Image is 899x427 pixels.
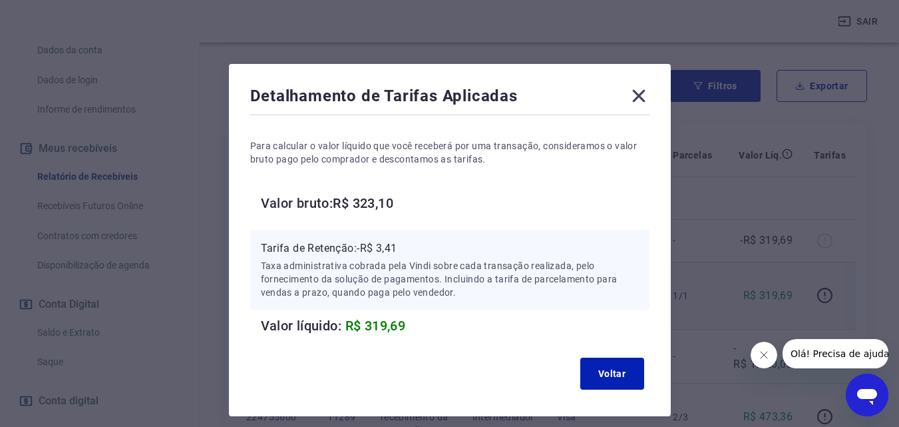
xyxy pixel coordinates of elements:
p: Tarifa de Retenção: -R$ 3,41 [261,240,639,256]
span: R$ 319,69 [345,318,406,334]
p: Taxa administrativa cobrada pela Vindi sobre cada transação realizada, pelo fornecimento da soluç... [261,259,639,299]
iframe: Mensagem da empresa [783,339,888,368]
h6: Valor bruto: R$ 323,10 [261,193,649,214]
p: Para calcular o valor líquido que você receberá por uma transação, consideramos o valor bruto pag... [250,139,649,166]
h6: Valor líquido: [261,315,649,336]
div: Detalhamento de Tarifas Aplicadas [250,85,649,112]
iframe: Fechar mensagem [751,342,777,368]
button: Voltar [580,358,644,390]
span: Olá! Precisa de ajuda? [8,9,112,20]
iframe: Botão para abrir a janela de mensagens [846,374,888,416]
